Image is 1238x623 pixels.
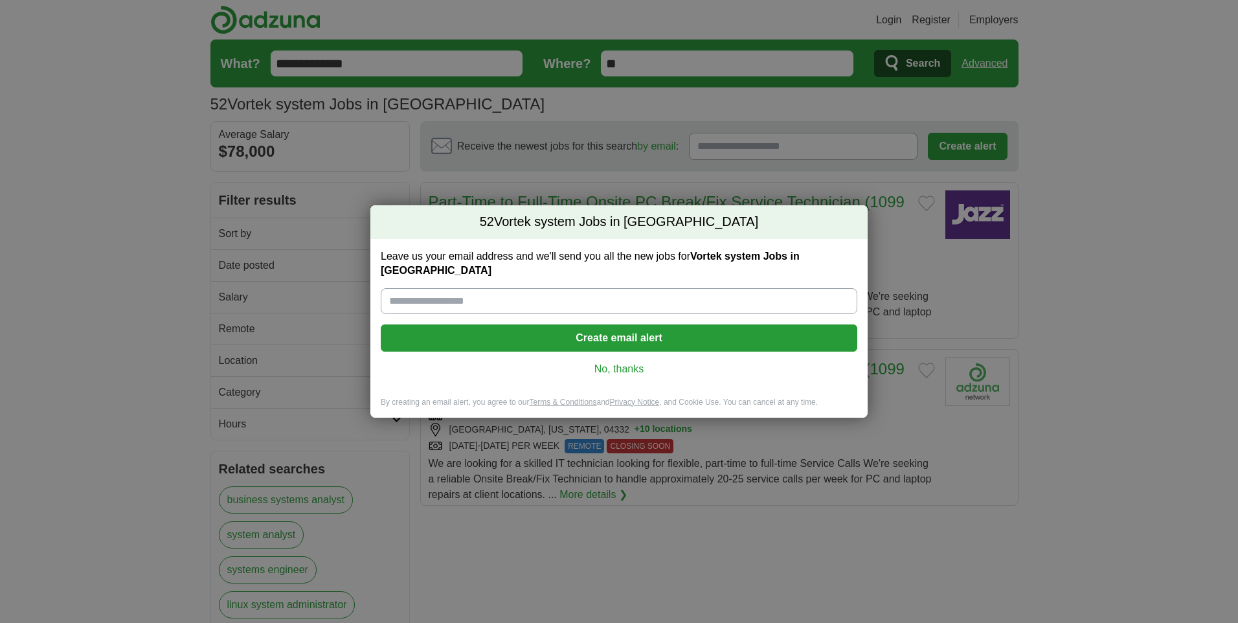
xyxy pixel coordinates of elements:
button: Create email alert [381,324,857,352]
span: 52 [480,213,494,231]
a: Terms & Conditions [529,398,596,407]
strong: Vortek system Jobs in [GEOGRAPHIC_DATA] [381,251,800,276]
a: No, thanks [391,362,847,376]
div: By creating an email alert, you agree to our and , and Cookie Use. You can cancel at any time. [370,397,868,418]
h2: Vortek system Jobs in [GEOGRAPHIC_DATA] [370,205,868,239]
a: Privacy Notice [610,398,660,407]
label: Leave us your email address and we'll send you all the new jobs for [381,249,857,278]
